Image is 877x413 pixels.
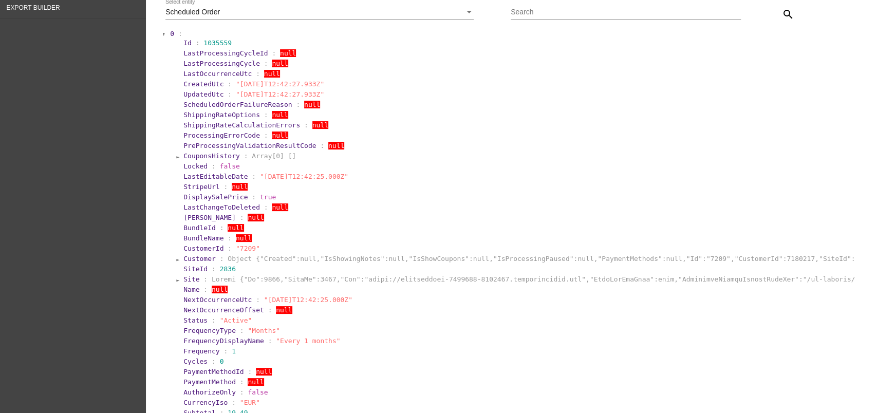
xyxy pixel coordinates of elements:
[212,358,216,365] span: :
[183,173,248,180] span: LastEditableDate
[272,111,288,119] span: null
[256,70,260,78] span: :
[183,378,236,386] span: PaymentMethod
[232,399,236,406] span: :
[252,173,256,180] span: :
[240,378,244,386] span: :
[183,101,292,108] span: ScheduledOrderFailureReason
[183,358,208,365] span: Cycles
[232,347,236,355] span: 1
[220,224,224,232] span: :
[312,121,328,129] span: null
[183,203,260,211] span: LastChangeToDeleted
[183,245,223,252] span: CustomerId
[183,275,199,283] span: Site
[264,111,268,119] span: :
[212,286,228,293] span: null
[183,306,264,314] span: NextOccurrenceOffset
[276,337,340,345] span: "Every 1 months"
[220,255,224,262] span: :
[212,265,216,273] span: :
[183,39,192,47] span: Id
[236,90,324,98] span: "[DATE]T12:42:27.933Z"
[272,203,288,211] span: null
[248,214,264,221] span: null
[183,255,216,262] span: Customer
[7,4,60,11] span: Export Builder
[203,286,208,293] span: :
[244,152,248,160] span: :
[212,162,216,170] span: :
[232,183,248,191] span: null
[296,101,300,108] span: :
[183,399,228,406] span: CurrencyIso
[228,90,232,98] span: :
[264,296,352,304] span: "[DATE]T12:42:25.000Z"
[264,70,280,78] span: null
[183,234,223,242] span: BundleName
[183,90,223,98] span: UpdatedUtc
[183,162,208,170] span: Locked
[183,316,208,324] span: Status
[183,111,260,119] span: ShippingRateOptions
[782,8,794,21] mat-icon: search
[170,30,174,37] span: 0
[183,388,236,396] span: AuthorizeOnly
[212,316,216,324] span: :
[304,101,320,108] span: null
[228,224,244,232] span: null
[248,327,280,334] span: "Months"
[183,224,216,232] span: BundleId
[264,203,268,211] span: :
[276,306,292,314] span: null
[183,121,300,129] span: ShippingRateCalculationErrors
[220,162,240,170] span: false
[280,49,296,57] span: null
[264,60,268,67] span: :
[228,80,232,88] span: :
[183,80,223,88] span: CreatedUtc
[264,132,268,139] span: :
[252,193,256,201] span: :
[272,132,288,139] span: null
[183,327,236,334] span: FrequencyType
[256,368,272,376] span: null
[183,70,252,78] span: LastOccurrenceUtc
[511,8,741,16] input: Search
[228,234,232,242] span: :
[220,265,236,273] span: 2836
[183,286,199,293] span: Name
[220,316,252,324] span: "Active"
[260,173,348,180] span: "[DATE]T12:42:25.000Z"
[268,306,272,314] span: :
[183,60,260,67] span: LastProcessingCycle
[248,388,268,396] span: false
[236,80,324,88] span: "[DATE]T12:42:27.933Z"
[236,245,260,252] span: "7209"
[183,132,260,139] span: ProcessingErrorCode
[203,39,232,47] span: 1035559
[272,49,276,57] span: :
[196,39,200,47] span: :
[240,327,244,334] span: :
[240,214,244,221] span: :
[183,347,219,355] span: Frequency
[165,8,474,16] mat-select: Select entity
[183,193,248,201] span: DisplaySalePrice
[240,388,244,396] span: :
[248,378,264,386] span: null
[252,152,296,160] span: Array[0] []
[183,296,252,304] span: NextOccurrenceUtc
[183,214,236,221] span: [PERSON_NAME]
[183,183,219,191] span: StripeUrl
[183,337,264,345] span: FrequencyDisplayName
[220,358,224,365] span: 0
[260,193,276,201] span: true
[178,30,182,37] span: :
[320,142,324,149] span: :
[328,142,344,149] span: null
[183,265,208,273] span: SiteId
[240,399,260,406] span: "EUR"
[183,49,268,57] span: LastProcessingCycleId
[223,347,228,355] span: :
